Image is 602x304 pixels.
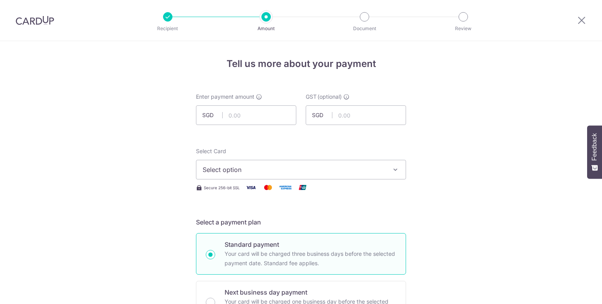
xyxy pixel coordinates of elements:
[335,25,393,33] p: Document
[243,183,259,192] img: Visa
[295,183,310,192] img: Union Pay
[260,183,276,192] img: Mastercard
[552,280,594,300] iframe: Opens a widget where you can find more information
[196,160,406,179] button: Select option
[203,165,385,174] span: Select option
[587,125,602,179] button: Feedback - Show survey
[196,57,406,71] h4: Tell us more about your payment
[225,288,396,297] p: Next business day payment
[237,25,295,33] p: Amount
[204,185,240,191] span: Secure 256-bit SSL
[16,16,54,25] img: CardUp
[196,148,226,154] span: translation missing: en.payables.payment_networks.credit_card.summary.labels.select_card
[591,133,598,161] span: Feedback
[306,105,406,125] input: 0.00
[202,111,223,119] span: SGD
[196,105,296,125] input: 0.00
[312,111,332,119] span: SGD
[317,93,342,101] span: (optional)
[225,249,396,268] p: Your card will be charged three business days before the selected payment date. Standard fee appl...
[277,183,293,192] img: American Express
[225,240,396,249] p: Standard payment
[196,93,254,101] span: Enter payment amount
[306,93,317,101] span: GST
[196,217,406,227] h5: Select a payment plan
[139,25,197,33] p: Recipient
[434,25,492,33] p: Review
